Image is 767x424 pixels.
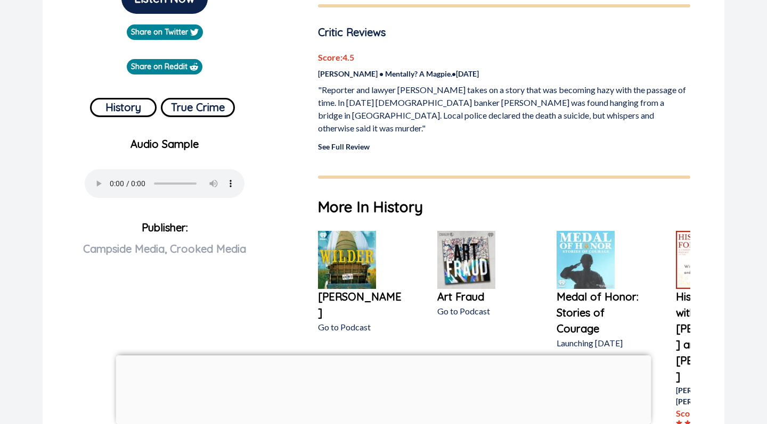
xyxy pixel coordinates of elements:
a: See Full Review [318,142,370,151]
a: True Crime [161,94,235,117]
img: Art Fraud [437,231,495,289]
a: History [90,94,157,117]
p: Critic Reviews [318,24,690,40]
p: Score: 4.5 [318,51,690,64]
a: Share on Twitter [127,24,203,40]
p: Go to Podcast [318,321,403,334]
img: History for You with Douglas and Hugh [676,231,734,289]
a: Share on Reddit [127,59,202,74]
img: Wilder [318,231,376,289]
span: Campside Media, Crooked Media [83,242,246,255]
a: Art Fraud [437,289,523,305]
p: Go to Podcast [437,305,523,318]
a: Medal of Honor: Stories of Courage [557,289,642,337]
p: Publisher: [51,217,279,294]
p: [PERSON_NAME], [PERSON_NAME] [676,385,761,407]
iframe: Advertisement [116,355,651,421]
p: Score: 3.5 [676,407,761,420]
p: Audio Sample [51,136,279,152]
h1: More In History [318,196,690,218]
a: History for You with [PERSON_NAME] and [PERSON_NAME] [676,289,761,385]
p: "Reporter and lawyer [PERSON_NAME] takes on a story that was becoming hazy with the passage of ti... [318,84,690,135]
button: History [90,98,157,117]
p: Launching [DATE] [557,337,642,350]
img: Medal of Honor: Stories of Courage [557,231,615,289]
a: [PERSON_NAME] [318,289,403,321]
button: True Crime [161,98,235,117]
p: [PERSON_NAME] • Mentally? A Magpie. • [DATE] [318,68,690,79]
audio: Your browser does not support the audio element [85,169,244,198]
